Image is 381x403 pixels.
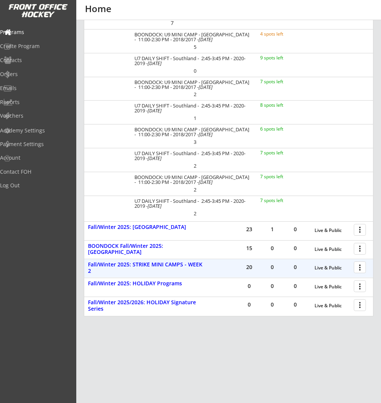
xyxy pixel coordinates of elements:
[134,103,250,113] div: U7 DAILY SHIFT - Southland - 2:45-3:45 PM - 2020-2019 -
[315,228,350,233] div: Live & Public
[134,175,250,185] div: BOONDOCK: U9 MINI CAMP - [GEOGRAPHIC_DATA] - 11:00-2:30 PM - 2018/2017 -
[148,60,162,67] em: [DATE]
[261,265,284,270] div: 0
[134,151,250,161] div: U7 DAILY SHIFT - Southland - 2:45-3:45 PM - 2020-2019 -
[88,299,206,312] div: Fall/Winter 2025/2026: HOLIDAY Signature Series
[261,283,284,289] div: 0
[315,247,350,252] div: Live & Public
[261,246,284,251] div: 0
[315,303,350,308] div: Live & Public
[88,280,206,287] div: Fall/Winter 2025: HOLIDAY Programs
[199,84,213,90] em: [DATE]
[315,284,350,289] div: Live & Public
[260,127,309,131] div: 6 spots left
[354,261,366,273] button: more_vert
[260,56,309,60] div: 9 spots left
[238,302,261,307] div: 0
[260,174,309,179] div: 7 spots left
[184,211,206,216] div: 2
[354,280,366,292] button: more_vert
[134,199,250,209] div: U7 DAILY SHIFT - Southland - 2:45-3:45 PM - 2020-2019 -
[199,36,213,43] em: [DATE]
[238,246,261,251] div: 15
[284,302,307,307] div: 0
[284,283,307,289] div: 0
[238,227,261,232] div: 23
[88,224,206,230] div: Fall/Winter 2025: [GEOGRAPHIC_DATA]
[260,151,309,155] div: 7 spots left
[161,20,184,26] div: 7
[184,116,206,121] div: 1
[148,155,162,162] em: [DATE]
[315,265,350,271] div: Live & Public
[88,243,206,256] div: BOONDOCK Fall/Winter 2025: [GEOGRAPHIC_DATA]
[260,103,309,107] div: 8 spots left
[184,163,206,168] div: 2
[260,32,309,36] div: 4 spots left
[354,299,366,311] button: more_vert
[134,56,250,66] div: U7 DAILY SHIFT - Southland - 2:45-3:45 PM - 2020-2019 -
[354,243,366,255] button: more_vert
[148,107,162,114] em: [DATE]
[199,131,213,138] em: [DATE]
[134,80,250,90] div: BOONDOCK: U9 MINI CAMP - [GEOGRAPHIC_DATA] - 11:00-2:30 PM - 2018/2017 -
[88,261,206,274] div: Fall/Winter 2025: STRIKE MINI CAMPS - WEEK 2
[199,179,213,185] em: [DATE]
[284,246,307,251] div: 0
[261,302,284,307] div: 0
[134,127,250,137] div: BOONDOCK: U9 MINI CAMP - [GEOGRAPHIC_DATA] - 11:00-2:30 PM - 2018/2017 -
[261,227,284,232] div: 1
[184,187,206,192] div: 2
[354,224,366,236] button: more_vert
[184,45,206,50] div: 5
[184,68,206,73] div: 0
[238,283,261,289] div: 0
[184,140,206,145] div: 3
[284,265,307,270] div: 0
[238,265,261,270] div: 20
[260,79,309,84] div: 7 spots left
[134,32,250,42] div: BOONDOCK: U9 MINI CAMP - [GEOGRAPHIC_DATA] - 11:00-2:30 PM - 2018/2017 -
[184,92,206,97] div: 2
[148,202,162,209] em: [DATE]
[284,227,307,232] div: 0
[260,198,309,203] div: 7 spots left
